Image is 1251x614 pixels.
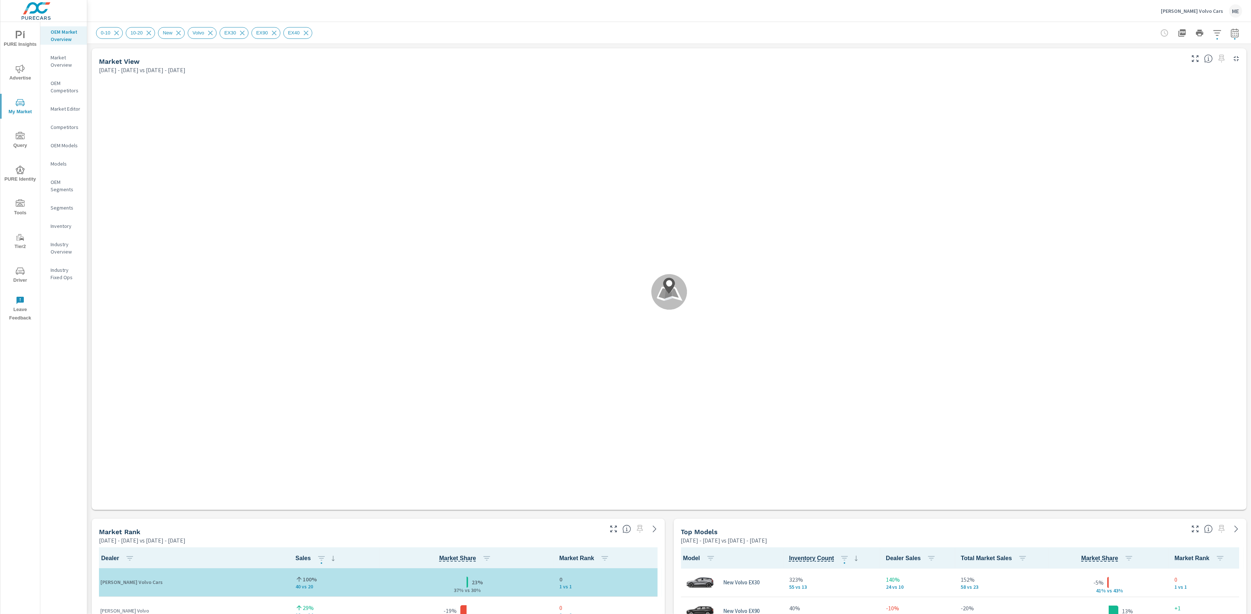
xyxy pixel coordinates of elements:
[99,528,140,536] h5: Market Rank
[0,22,40,325] div: nav menu
[1210,26,1225,40] button: Apply Filters
[51,123,81,131] p: Competitors
[1189,53,1201,64] button: Make Fullscreen
[886,554,939,563] span: Dealer Sales
[649,523,661,535] a: See more details in report
[40,158,87,169] div: Models
[559,554,612,563] span: Market Rank
[608,523,619,535] button: Make Fullscreen
[1228,26,1242,40] button: Select Date Range
[220,30,240,36] span: EX30
[3,31,38,49] span: PURE Insights
[559,603,656,612] p: 0
[284,30,304,36] span: EX40
[1230,53,1242,64] button: Minimize Widget
[1230,523,1242,535] a: See more details in report
[158,27,185,39] div: New
[3,267,38,285] span: Driver
[220,27,249,39] div: EX30
[1216,523,1228,535] span: Select a preset date range to save this widget
[886,604,949,613] p: -10%
[158,30,177,36] span: New
[559,584,656,590] p: 1 vs 1
[51,28,81,43] p: OEM Market Overview
[40,103,87,114] div: Market Editor
[683,554,718,563] span: Model
[303,575,317,584] p: 100%
[3,296,38,322] span: Leave Feedback
[472,578,483,587] p: 23%
[1204,54,1213,63] span: Find the biggest opportunities in your market for your inventory. Understand by postal code where...
[1175,554,1228,563] span: Market Rank
[303,603,314,612] p: 29%
[886,575,949,584] p: 140%
[99,58,140,65] h5: Market View
[188,30,209,36] span: Volvo
[1090,588,1110,594] p: 41% v
[789,554,861,563] span: Inventory Count
[51,105,81,112] p: Market Editor
[99,536,185,545] p: [DATE] - [DATE] vs [DATE] - [DATE]
[681,528,718,536] h5: Top Models
[40,177,87,195] div: OEM Segments
[3,98,38,116] span: My Market
[40,52,87,70] div: Market Overview
[295,554,338,563] span: Sales
[961,604,1043,613] p: -20%
[789,575,874,584] p: 323%
[40,140,87,151] div: OEM Models
[40,122,87,133] div: Competitors
[51,79,81,94] p: OEM Competitors
[40,26,87,45] div: OEM Market Overview
[126,27,155,39] div: 10-20
[681,536,768,545] p: [DATE] - [DATE] vs [DATE] - [DATE]
[51,241,81,255] p: Industry Overview
[448,587,467,594] p: 37% v
[724,579,760,586] p: New Volvo EX30
[40,202,87,213] div: Segments
[51,54,81,69] p: Market Overview
[126,30,147,36] span: 10-20
[51,266,81,281] p: Industry Fixed Ops
[96,30,115,36] span: 0-10
[961,554,1030,563] span: Total Market Sales
[622,525,631,533] span: Market Rank shows you how you rank, in terms of sales, to other dealerships in your market. “Mark...
[51,142,81,149] p: OEM Models
[295,584,374,590] p: 40 vs 20
[1216,53,1228,64] span: Select a preset date range to save this widget
[1081,554,1118,563] span: Model Sales / Total Market Sales. [Market = within dealer PMA (or 60 miles if no PMA is defined) ...
[51,222,81,230] p: Inventory
[1175,26,1189,40] button: "Export Report to PDF"
[634,523,646,535] span: Select a preset date range to save this widget
[1229,4,1242,18] div: ME
[886,584,949,590] p: 24 vs 10
[1175,575,1238,584] p: 0
[40,239,87,257] div: Industry Overview
[100,579,284,586] p: [PERSON_NAME] Volvo Cars
[1175,584,1238,590] p: 1 vs 1
[40,221,87,232] div: Inventory
[51,204,81,211] p: Segments
[3,199,38,217] span: Tools
[439,554,476,563] span: Dealer Sales / Total Market Sales. [Market = within dealer PMA (or 60 miles if no PMA is defined)...
[961,584,1043,590] p: 58 vs 23
[99,66,185,74] p: [DATE] - [DATE] vs [DATE] - [DATE]
[1161,8,1223,14] p: [PERSON_NAME] Volvo Cars
[51,160,81,167] p: Models
[559,575,656,584] p: 0
[685,572,715,593] img: glamour
[1189,523,1201,535] button: Make Fullscreen
[3,132,38,150] span: Query
[96,27,123,39] div: 0-10
[789,604,874,613] p: 40%
[1081,554,1136,563] span: Market Share
[40,78,87,96] div: OEM Competitors
[283,27,312,39] div: EX40
[3,64,38,82] span: Advertise
[252,30,272,36] span: EX90
[1175,604,1238,613] p: +1
[1192,26,1207,40] button: Print Report
[3,166,38,184] span: PURE Identity
[439,554,494,563] span: Market Share
[789,584,874,590] p: 55 vs 13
